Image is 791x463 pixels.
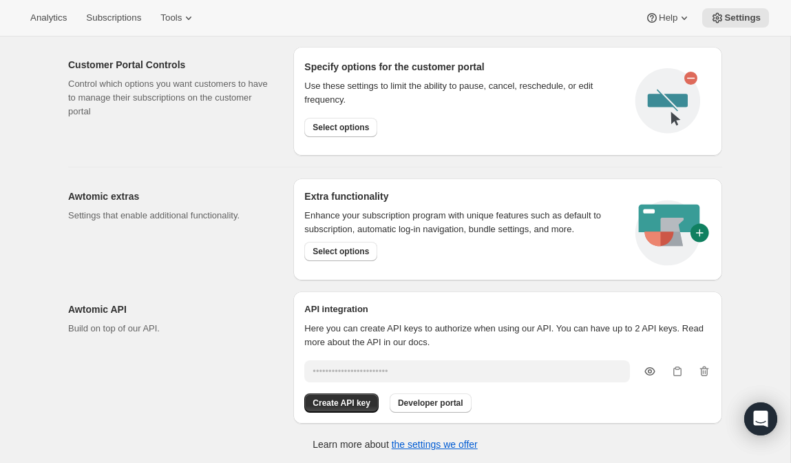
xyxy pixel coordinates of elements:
h2: Awtomic extras [68,189,271,203]
button: Developer portal [390,393,472,413]
p: Control which options you want customers to have to manage their subscriptions on the customer po... [68,77,271,119]
button: Settings [702,8,769,28]
span: Create API key [313,398,370,409]
a: the settings we offer [392,439,478,450]
p: Enhance your subscription program with unique features such as default to subscription, automatic... [304,209,619,236]
span: Tools [160,12,182,23]
button: Create API key [304,393,379,413]
h2: API integration [304,302,711,316]
button: Select options [304,118,377,137]
p: Learn more about [313,438,477,451]
p: Settings that enable additional functionality. [68,209,271,223]
h2: Customer Portal Controls [68,58,271,72]
button: Analytics [22,8,75,28]
span: Developer portal [398,398,463,409]
button: Subscriptions [78,8,149,28]
span: Analytics [30,12,67,23]
div: Open Intercom Messenger [744,402,777,435]
span: Select options [313,122,369,133]
button: Help [637,8,699,28]
p: Build on top of our API. [68,322,271,336]
h2: Extra functionality [304,189,388,203]
button: Select options [304,242,377,261]
span: Subscriptions [86,12,141,23]
div: Use these settings to limit the ability to pause, cancel, reschedule, or edit frequency. [304,79,624,107]
p: Here you can create API keys to authorize when using our API. You can have up to 2 API keys. Read... [304,322,711,349]
span: Help [659,12,677,23]
span: Select options [313,246,369,257]
h2: Specify options for the customer portal [304,60,624,74]
button: Tools [152,8,204,28]
h2: Awtomic API [68,302,271,316]
span: Settings [724,12,761,23]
